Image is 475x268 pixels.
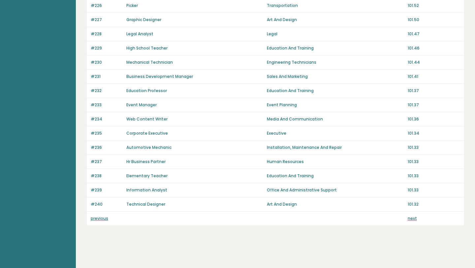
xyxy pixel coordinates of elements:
p: 101.44 [408,59,460,65]
p: 101.33 [408,159,460,165]
p: Education And Training [267,45,403,51]
p: 101.46 [408,45,460,51]
a: previous [91,216,108,221]
p: 101.36 [408,116,460,122]
p: #236 [91,145,122,151]
p: #230 [91,59,122,65]
p: 101.33 [408,145,460,151]
p: 101.37 [408,102,460,108]
p: Human Resources [267,159,403,165]
p: Sales And Marketing [267,74,403,80]
a: Education Professor [126,88,167,93]
p: #235 [91,130,122,136]
p: Engineering Technicians [267,59,403,65]
p: Media And Communication [267,116,403,122]
p: #229 [91,45,122,51]
p: Legal [267,31,403,37]
p: Education And Training [267,173,403,179]
a: Information Analyst [126,187,167,193]
p: 101.52 [408,3,460,9]
p: #240 [91,201,122,207]
p: 101.50 [408,17,460,23]
p: Art And Design [267,201,403,207]
p: Installation, Maintenance And Repair [267,145,403,151]
p: #231 [91,74,122,80]
p: Transportation [267,3,403,9]
p: #234 [91,116,122,122]
p: 101.33 [408,173,460,179]
a: Corporate Executive [126,130,168,136]
p: 101.32 [408,201,460,207]
a: Event Manager [126,102,157,108]
p: #227 [91,17,122,23]
a: Technical Designer [126,201,165,207]
a: next [408,216,417,221]
p: Education And Training [267,88,403,94]
a: Business Development Manager [126,74,193,79]
p: 101.33 [408,187,460,193]
p: #233 [91,102,122,108]
p: #226 [91,3,122,9]
p: 101.41 [408,74,460,80]
p: #238 [91,173,122,179]
a: Legal Analyst [126,31,153,37]
a: High School Teacher [126,45,168,51]
p: Event Planning [267,102,403,108]
a: Hr Business Partner [126,159,166,164]
p: 101.47 [408,31,460,37]
a: Automotive Mechanic [126,145,172,150]
a: Elementary Teacher [126,173,168,179]
p: #232 [91,88,122,94]
p: Office And Administrative Support [267,187,403,193]
p: #237 [91,159,122,165]
a: Graphic Designer [126,17,161,22]
p: #239 [91,187,122,193]
p: Art And Design [267,17,403,23]
p: 101.34 [408,130,460,136]
p: #228 [91,31,122,37]
a: Picker [126,3,138,8]
a: Mechanical Technician [126,59,173,65]
a: Web Content Writer [126,116,168,122]
p: 101.37 [408,88,460,94]
p: Executive [267,130,403,136]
